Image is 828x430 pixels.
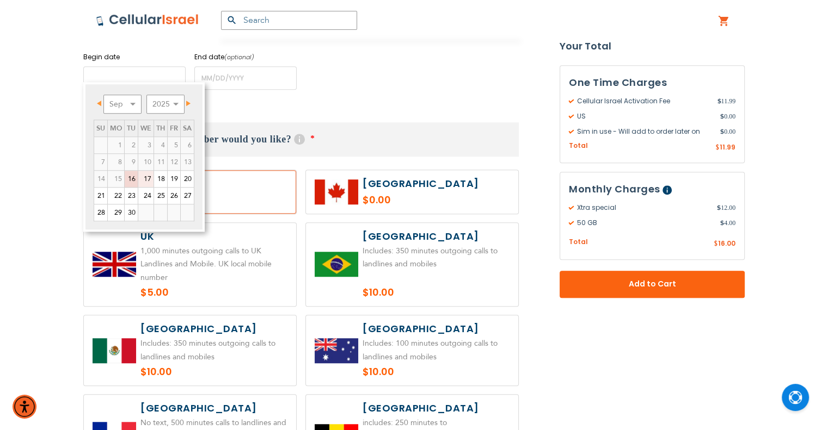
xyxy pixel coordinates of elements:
[125,204,138,221] a: 30
[170,123,178,133] span: Friday
[569,183,660,196] span: Monthly Charges
[569,74,735,91] h3: One Time Charges
[168,171,180,187] a: 19
[720,219,735,228] span: 4.00
[717,96,721,106] span: $
[110,123,122,133] span: Monday
[94,154,107,170] span: 7
[294,134,305,145] span: Help
[569,238,588,248] span: Total
[125,137,138,153] span: 2
[720,127,735,136] span: 0.00
[154,171,167,187] a: 18
[718,239,735,248] span: 16.00
[720,111,724,121] span: $
[720,142,735,152] span: 11.99
[186,101,191,106] span: Next
[108,171,124,187] span: 15
[569,203,717,213] span: Xtra special
[717,96,735,106] span: 11.99
[138,154,154,170] span: 10
[181,154,194,170] span: 13
[221,11,357,30] input: Search
[154,154,167,170] span: 11
[138,137,154,153] span: 3
[569,127,720,136] span: Sim in use - Will add to order later on
[181,137,194,153] span: 6
[108,137,124,153] span: 1
[94,171,107,187] span: 14
[714,240,718,250] span: $
[94,204,107,221] a: 28
[560,271,745,298] button: Add to Cart
[125,154,138,170] span: 9
[156,123,165,133] span: Thursday
[154,137,167,153] span: 4
[224,53,254,61] i: (optional)
[96,123,105,133] span: Sunday
[715,143,720,153] span: $
[596,279,709,290] span: Add to Cart
[181,188,194,204] a: 27
[569,111,720,121] span: US
[717,203,735,213] span: 12.00
[103,95,142,114] select: Select month
[569,96,717,106] span: Cellular Israel Activation Fee
[560,38,745,54] strong: Your Total
[569,219,720,228] span: 50 GB
[663,186,672,195] span: Help
[108,204,124,221] a: 29
[127,123,136,133] span: Tuesday
[138,171,154,187] a: 17
[194,66,297,90] input: MM/DD/YYYY
[168,154,180,170] span: 12
[95,96,108,110] a: Prev
[94,188,107,204] a: 21
[83,52,186,62] label: Begin date
[140,123,151,133] span: Wednesday
[180,96,193,110] a: Next
[168,137,180,153] span: 5
[181,171,194,187] a: 20
[717,203,721,213] span: $
[720,219,724,228] span: $
[138,188,154,204] a: 24
[125,171,138,187] a: 16
[720,127,724,136] span: $
[194,52,297,62] label: End date
[168,188,180,204] a: 26
[108,154,124,170] span: 8
[13,395,36,419] div: Accessibility Menu
[569,141,588,151] span: Total
[183,123,192,133] span: Saturday
[125,188,138,204] a: 23
[720,111,735,121] span: 0.00
[96,14,199,27] img: Cellular Israel Logo
[108,188,124,204] a: 22
[97,101,101,106] span: Prev
[154,188,167,204] a: 25
[146,95,185,114] select: Select year
[83,66,186,90] input: MM/DD/YYYY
